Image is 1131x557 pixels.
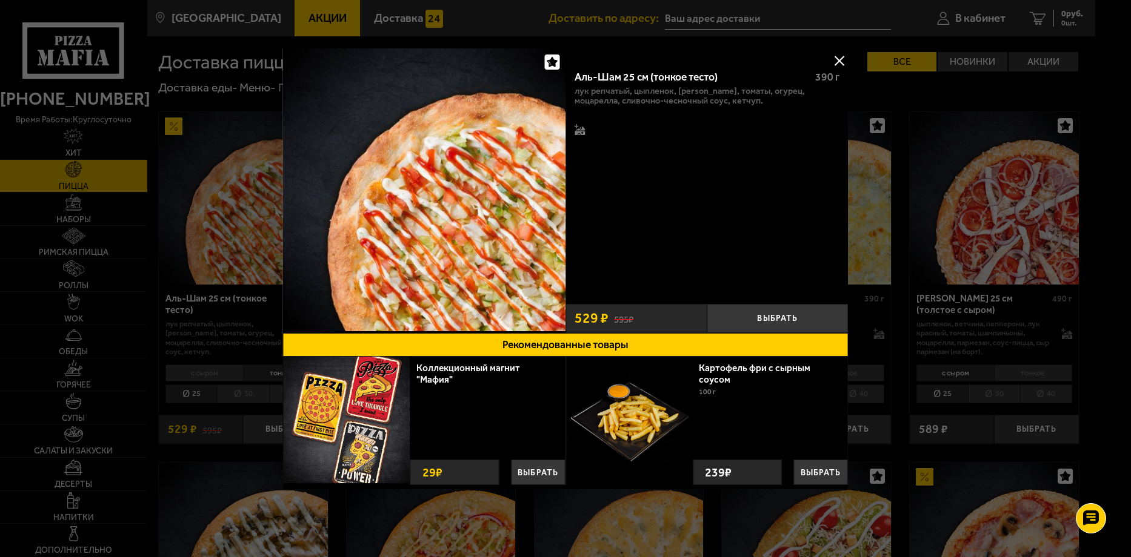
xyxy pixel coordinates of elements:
[699,362,810,385] a: Картофель фри с сырным соусом
[699,387,716,396] span: 100 г
[283,48,566,333] a: Аль-Шам 25 см (тонкое тесто)
[575,71,806,84] div: Аль-Шам 25 см (тонкое тесто)
[614,312,633,324] s: 595 ₽
[707,304,848,333] button: Выбрать
[283,48,566,331] img: Аль-Шам 25 см (тонкое тесто)
[419,460,445,484] strong: 29 ₽
[575,87,839,105] p: лук репчатый, цыпленок, [PERSON_NAME], томаты, огурец, моцарелла, сливочно-чесночный соус, кетчуп.
[283,333,849,357] button: Рекомендованные товары
[815,71,839,83] span: 390 г
[511,460,565,485] button: Выбрать
[702,460,735,484] strong: 239 ₽
[416,362,520,385] a: Коллекционный магнит "Мафия"
[794,460,848,485] button: Выбрать
[575,311,609,325] span: 529 ₽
